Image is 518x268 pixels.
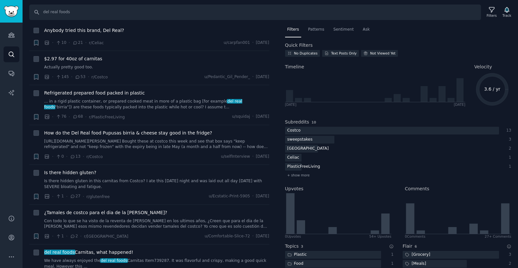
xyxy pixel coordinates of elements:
[256,114,269,120] span: [DATE]
[221,154,250,160] span: u/selfInterview
[56,233,64,239] span: 1
[256,233,269,239] span: [DATE]
[506,261,512,267] div: 2
[474,64,492,70] span: Velocity
[66,233,67,240] span: ·
[363,27,370,33] span: Ask
[43,250,75,255] span: del real foods
[44,218,269,230] a: Con todo lo que se ha visto de la reventa de [PERSON_NAME] en los ultimos años, ¿Creen que para e...
[506,128,512,134] div: 13
[256,154,269,160] span: [DATE]
[403,251,433,259] div: [Grocery]
[506,137,512,143] div: 3
[388,261,394,267] div: 1
[44,99,242,109] span: del real foods
[285,145,331,153] div: [GEOGRAPHIC_DATA]
[256,40,269,46] span: [DATE]
[294,51,318,55] div: No Duplicates
[224,40,250,46] span: u/carpfan001
[56,40,66,46] span: 10
[86,194,110,199] span: r/glutenfree
[405,185,429,192] h2: Comments
[252,40,254,46] span: ·
[285,42,313,49] h2: Quick Filters
[285,260,306,268] div: Food
[52,193,53,200] span: ·
[86,154,103,159] span: r/Costco
[91,75,108,79] span: r/Costco
[84,234,128,239] span: r/[GEOGRAPHIC_DATA]
[232,114,250,120] span: u/squidaj
[287,27,299,33] span: Filters
[44,178,269,190] a: Is there hidden gluten in this carnitas from Costco? I ate this [DATE] night and was laid out all...
[83,193,84,200] span: ·
[52,74,53,80] span: ·
[285,251,309,259] div: Plastic
[89,115,125,119] span: r/PlasticFreeLiving
[285,234,301,239] div: 0 Upvote s
[44,55,102,62] a: $2.97 for 40oz of carnitas
[44,90,145,96] a: Refrigerated prepared food packed in plastic
[285,127,303,135] div: Costco
[66,153,67,160] span: ·
[312,120,316,124] span: 10
[52,114,53,120] span: ·
[487,13,497,18] div: Filters
[503,13,511,18] div: Track
[44,169,96,176] a: Is there hidden gluten?
[44,130,212,136] span: How do the Del Real food Pupusas birria & cheese stay good in the fridge?
[506,252,512,258] div: 3
[484,86,500,92] text: 3.6 / yr
[4,6,19,17] img: GummySearch logo
[80,233,82,240] span: ·
[500,5,513,19] button: Track
[44,209,167,216] a: ¿Tamales de costco para el dia de la [PERSON_NAME]?
[70,233,78,239] span: 2
[285,64,304,70] span: Timeline
[285,243,299,250] h2: Topics
[69,114,70,120] span: ·
[52,153,53,160] span: ·
[331,51,357,55] div: Text Posts Only
[71,74,72,80] span: ·
[256,194,269,199] span: [DATE]
[506,164,512,170] div: 1
[88,74,89,80] span: ·
[44,139,269,150] a: [URL][DOMAIN_NAME][PERSON_NAME] Bought these at costco this week and see that box says "keep refr...
[209,194,250,199] span: u/Ecstatic-Print-5905
[69,39,70,46] span: ·
[44,27,124,34] a: Anybody tried this brand, Del Real?
[72,114,83,120] span: 68
[205,233,250,239] span: u/Comfortable-Slice-72
[403,260,428,268] div: [Meals]
[308,27,324,33] span: Patterns
[72,40,83,46] span: 21
[89,41,104,45] span: r/Celiac
[75,74,85,80] span: 53
[252,74,254,80] span: ·
[52,39,53,46] span: ·
[485,234,511,239] div: 27+ Comments
[44,65,269,70] a: Actually pretty good too.
[403,243,412,250] h2: Flair
[66,193,67,200] span: ·
[56,74,69,80] span: 145
[252,114,254,120] span: ·
[252,194,254,199] span: ·
[83,153,84,160] span: ·
[285,185,303,192] h2: Upvotes
[44,99,269,110] a: ... in a rigid plastic container, or prepared cooked meat in more of a plastic bag [for examplede...
[301,244,303,248] span: 3
[285,119,309,125] h2: Subreddits
[256,74,269,80] span: [DATE]
[52,233,53,240] span: ·
[454,102,465,107] div: [DATE]
[285,136,315,144] div: sweepstakes
[388,252,394,258] div: 1
[70,154,81,160] span: 13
